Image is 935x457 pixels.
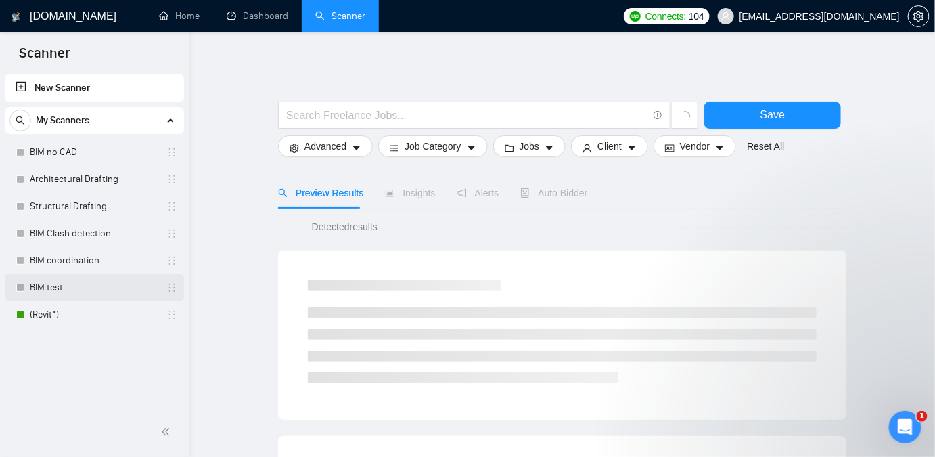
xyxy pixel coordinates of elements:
[5,107,184,328] li: My Scanners
[304,139,346,154] span: Advanced
[161,425,175,439] span: double-left
[571,135,648,157] button: userClientcaret-down
[493,135,566,157] button: folderJobscaret-down
[385,188,394,198] span: area-chart
[583,143,592,153] span: user
[30,193,158,220] a: Structural Drafting
[8,43,81,72] span: Scanner
[5,74,184,102] li: New Scanner
[30,220,158,247] a: BIM Clash detection
[30,166,158,193] a: Architectural Drafting
[166,282,177,293] span: holder
[166,201,177,212] span: holder
[166,255,177,266] span: holder
[16,74,173,102] a: New Scanner
[704,102,841,129] button: Save
[908,5,930,27] button: setting
[665,143,675,153] span: idcard
[760,106,785,123] span: Save
[721,12,731,21] span: user
[9,110,31,131] button: search
[520,188,587,198] span: Auto Bidder
[689,9,704,24] span: 104
[352,143,361,153] span: caret-down
[405,139,461,154] span: Job Category
[680,139,710,154] span: Vendor
[278,135,373,157] button: settingAdvancedcaret-down
[520,139,540,154] span: Jobs
[30,139,158,166] a: BIM no CAD
[286,107,647,124] input: Search Freelance Jobs...
[159,10,200,22] a: homeHome
[390,143,399,153] span: bars
[597,139,622,154] span: Client
[908,11,930,22] a: setting
[30,301,158,328] a: (Revit*)
[520,188,530,198] span: robot
[278,188,363,198] span: Preview Results
[505,143,514,153] span: folder
[278,188,288,198] span: search
[30,247,158,274] a: BIM coordination
[30,274,158,301] a: BIM test
[12,6,21,28] img: logo
[654,135,736,157] button: idcardVendorcaret-down
[290,143,299,153] span: setting
[627,143,637,153] span: caret-down
[715,143,725,153] span: caret-down
[545,143,554,153] span: caret-down
[10,116,30,125] span: search
[679,111,691,123] span: loading
[467,143,476,153] span: caret-down
[227,10,288,22] a: dashboardDashboard
[315,10,365,22] a: searchScanner
[630,11,641,22] img: upwork-logo.png
[457,188,467,198] span: notification
[302,219,387,234] span: Detected results
[917,411,928,422] span: 1
[166,309,177,320] span: holder
[378,135,487,157] button: barsJob Categorycaret-down
[664,326,935,420] iframe: Intercom notifications message
[385,188,435,198] span: Insights
[36,107,89,134] span: My Scanners
[747,139,784,154] a: Reset All
[645,9,686,24] span: Connects:
[654,111,662,120] span: info-circle
[909,11,929,22] span: setting
[166,228,177,239] span: holder
[457,188,499,198] span: Alerts
[889,411,921,443] iframe: Intercom live chat
[166,174,177,185] span: holder
[166,147,177,158] span: holder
